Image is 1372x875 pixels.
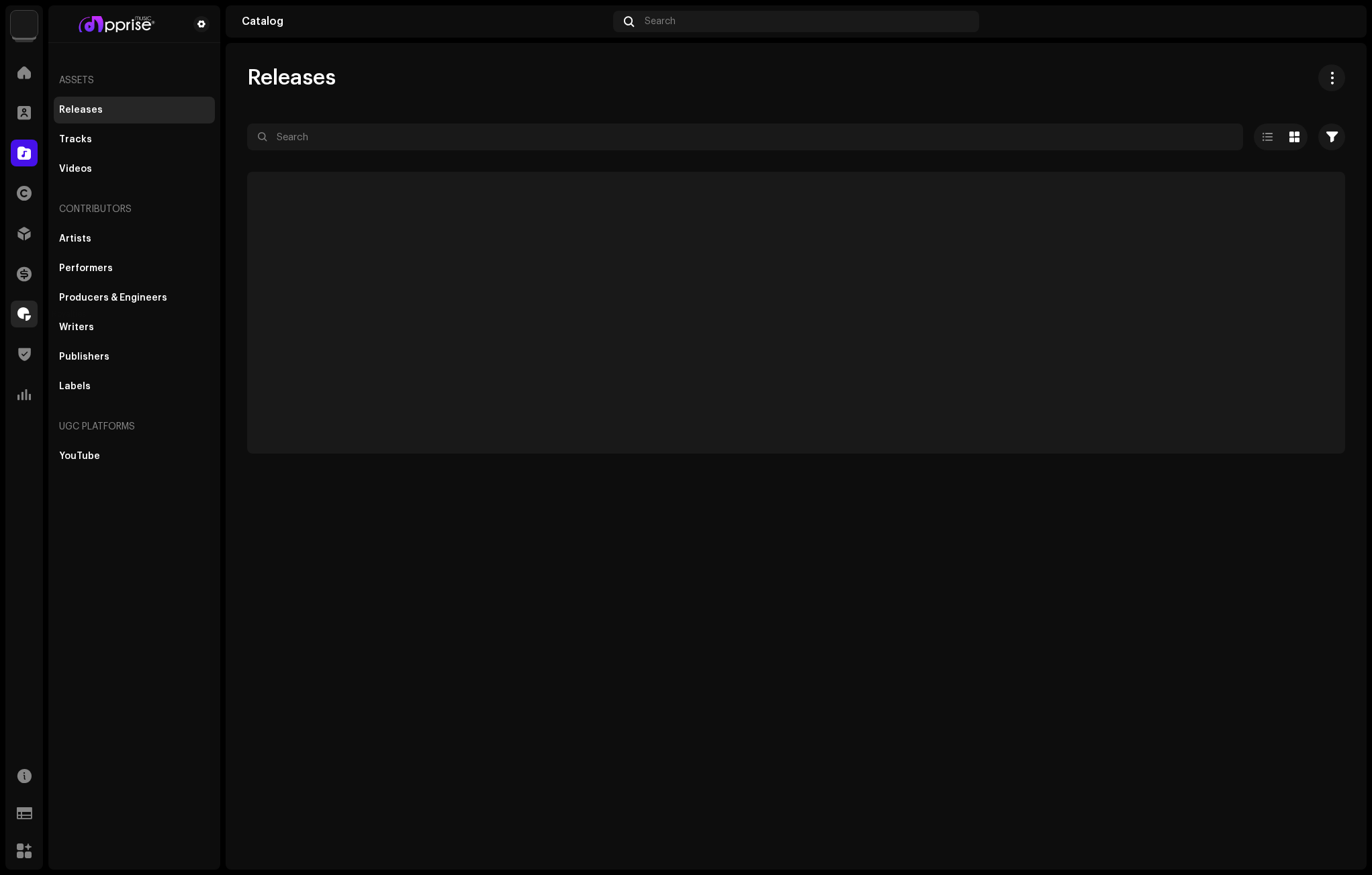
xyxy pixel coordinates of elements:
[54,443,215,470] re-m-nav-item: YouTube
[242,16,608,27] div: Catalog
[59,105,103,115] div: Releases
[1329,11,1351,32] img: 94355213-6620-4dec-931c-2264d4e76804
[11,11,38,38] img: 1c16f3de-5afb-4452-805d-3f3454e20b1b
[59,352,109,362] div: Publishers
[645,16,676,27] span: Search
[247,123,1243,150] input: Search
[54,64,215,97] re-a-nav-header: Assets
[59,234,91,244] div: Artists
[54,156,215,183] re-m-nav-item: Videos
[59,16,172,32] img: bf2740f5-a004-4424-adf7-7bc84ff11fd7
[54,193,215,225] re-a-nav-header: Contributors
[54,314,215,341] re-m-nav-item: Writers
[59,293,167,303] div: Producers & Engineers
[59,451,100,462] div: YouTube
[54,255,215,282] re-m-nav-item: Performers
[54,373,215,400] re-m-nav-item: Labels
[59,322,94,333] div: Writers
[54,285,215,311] re-m-nav-item: Producers & Engineers
[59,381,91,392] div: Labels
[54,225,215,252] re-m-nav-item: Artists
[247,64,336,91] span: Releases
[54,97,215,123] re-m-nav-item: Releases
[54,126,215,153] re-m-nav-item: Tracks
[59,164,92,174] div: Videos
[54,411,215,443] re-a-nav-header: UGC Platforms
[54,344,215,370] re-m-nav-item: Publishers
[59,263,113,274] div: Performers
[59,134,92,145] div: Tracks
